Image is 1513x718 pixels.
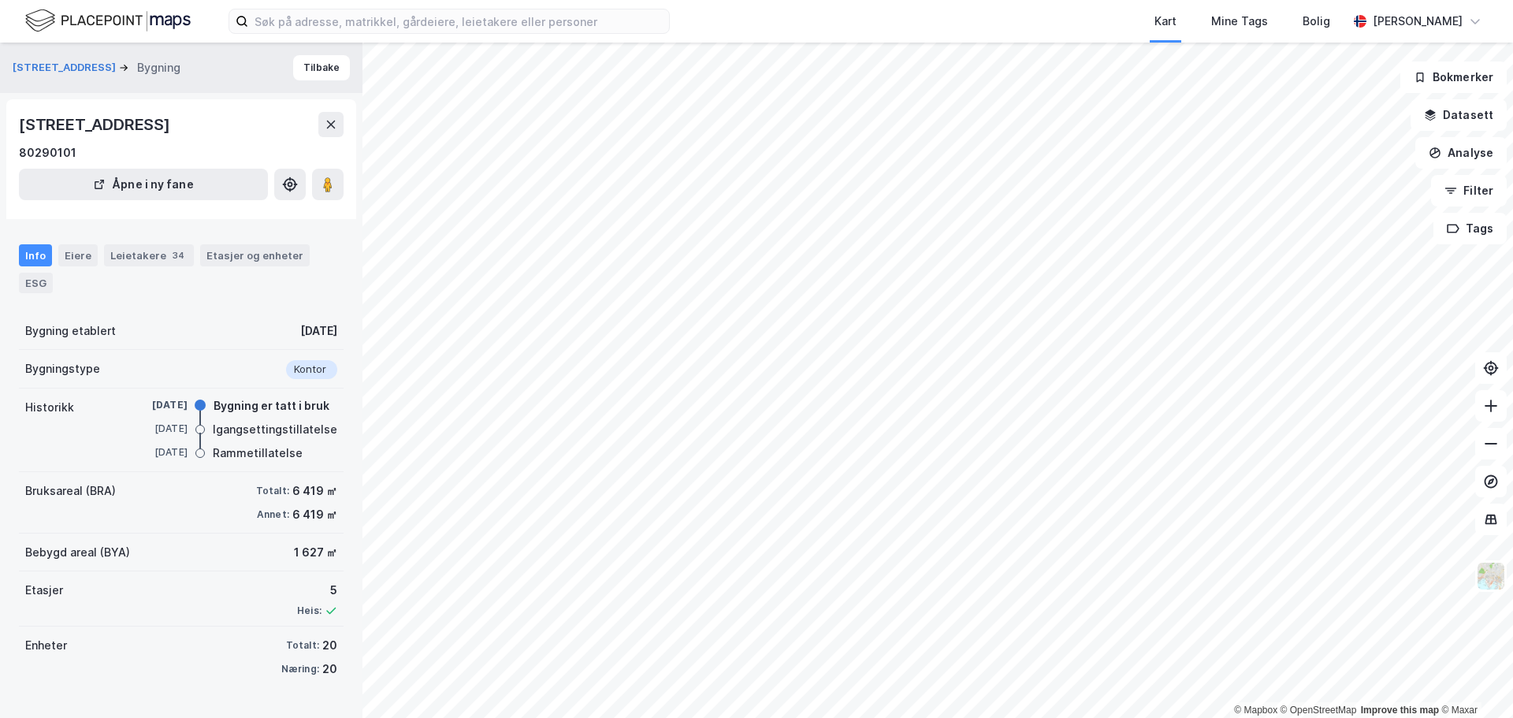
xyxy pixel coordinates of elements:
div: Etasjer og enheter [206,248,303,262]
div: Eiere [58,244,98,266]
div: Leietakere [104,244,194,266]
div: Mine Tags [1211,12,1268,31]
input: Søk på adresse, matrikkel, gårdeiere, leietakere eller personer [248,9,669,33]
div: 6 419 ㎡ [292,482,337,500]
button: Analyse [1415,137,1507,169]
button: Filter [1431,175,1507,206]
div: 20 [322,636,337,655]
div: Næring: [281,663,319,675]
button: Åpne i ny fane [19,169,268,200]
div: [STREET_ADDRESS] [19,112,173,137]
div: Bruksareal (BRA) [25,482,116,500]
div: Annet: [257,508,289,521]
div: Totalt: [256,485,289,497]
div: Bygningstype [25,359,100,378]
div: Info [19,244,52,266]
button: Tilbake [293,55,350,80]
img: Z [1476,561,1506,591]
div: 34 [169,247,188,263]
div: Bygning er tatt i bruk [214,396,329,415]
div: [PERSON_NAME] [1373,12,1463,31]
div: Etasjer [25,581,63,600]
div: Bolig [1303,12,1330,31]
a: Mapbox [1234,705,1277,716]
div: Bygning [137,58,180,77]
div: [DATE] [125,445,188,459]
div: [DATE] [125,422,188,436]
iframe: Chat Widget [1434,642,1513,718]
div: 5 [297,581,337,600]
div: Bebygd areal (BYA) [25,543,130,562]
div: ESG [19,273,53,293]
div: Heis: [297,605,322,617]
button: Datasett [1411,99,1507,131]
a: OpenStreetMap [1281,705,1357,716]
div: 6 419 ㎡ [292,505,337,524]
div: Kart [1154,12,1177,31]
div: 80290101 [19,143,76,162]
div: Historikk [25,398,74,417]
div: Totalt: [286,639,319,652]
div: 20 [322,660,337,679]
div: [DATE] [300,322,337,340]
button: Tags [1433,213,1507,244]
div: [DATE] [125,398,188,412]
div: Enheter [25,636,67,655]
div: Igangsettingstillatelse [213,420,337,439]
div: Rammetillatelse [213,444,303,463]
img: logo.f888ab2527a4732fd821a326f86c7f29.svg [25,7,191,35]
div: Kontrollprogram for chat [1434,642,1513,718]
div: 1 627 ㎡ [294,543,337,562]
div: Bygning etablert [25,322,116,340]
button: [STREET_ADDRESS] [13,60,119,76]
button: Bokmerker [1400,61,1507,93]
a: Improve this map [1361,705,1439,716]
